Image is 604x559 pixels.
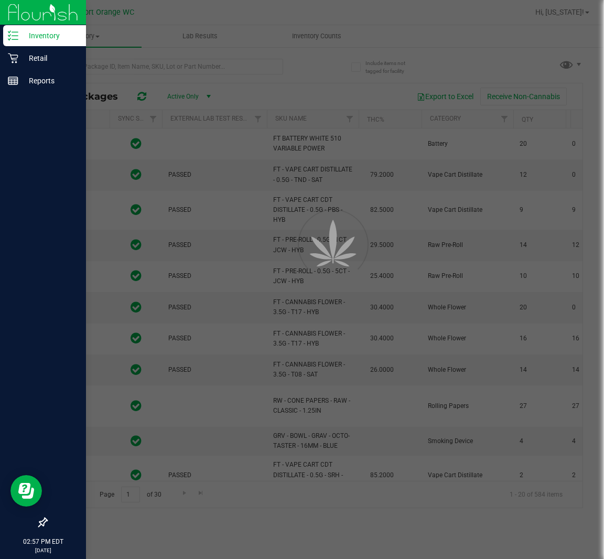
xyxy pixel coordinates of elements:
[10,475,42,507] iframe: Resource center
[18,29,81,42] p: Inventory
[18,74,81,87] p: Reports
[18,52,81,64] p: Retail
[5,537,81,546] p: 02:57 PM EDT
[8,76,18,86] inline-svg: Reports
[8,53,18,63] inline-svg: Retail
[5,546,81,554] p: [DATE]
[8,30,18,41] inline-svg: Inventory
